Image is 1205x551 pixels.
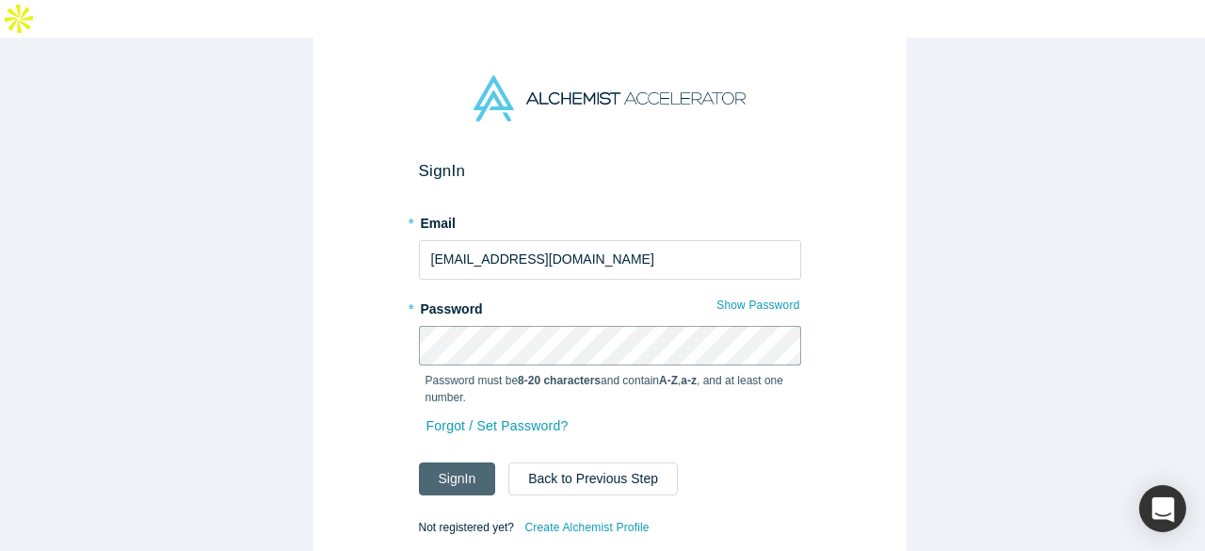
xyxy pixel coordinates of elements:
img: Alchemist Accelerator Logo [474,75,745,122]
a: Create Alchemist Profile [523,515,650,540]
button: SignIn [419,462,496,495]
h2: Sign In [419,161,801,181]
strong: a-z [681,374,697,387]
label: Password [419,293,801,319]
a: Forgot / Set Password? [426,410,570,443]
strong: A-Z [659,374,678,387]
label: Email [419,207,801,234]
span: Not registered yet? [419,520,514,533]
button: Back to Previous Step [508,462,678,495]
p: Password must be and contain , , and at least one number. [426,372,795,406]
strong: 8-20 characters [518,374,601,387]
button: Show Password [715,293,800,317]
